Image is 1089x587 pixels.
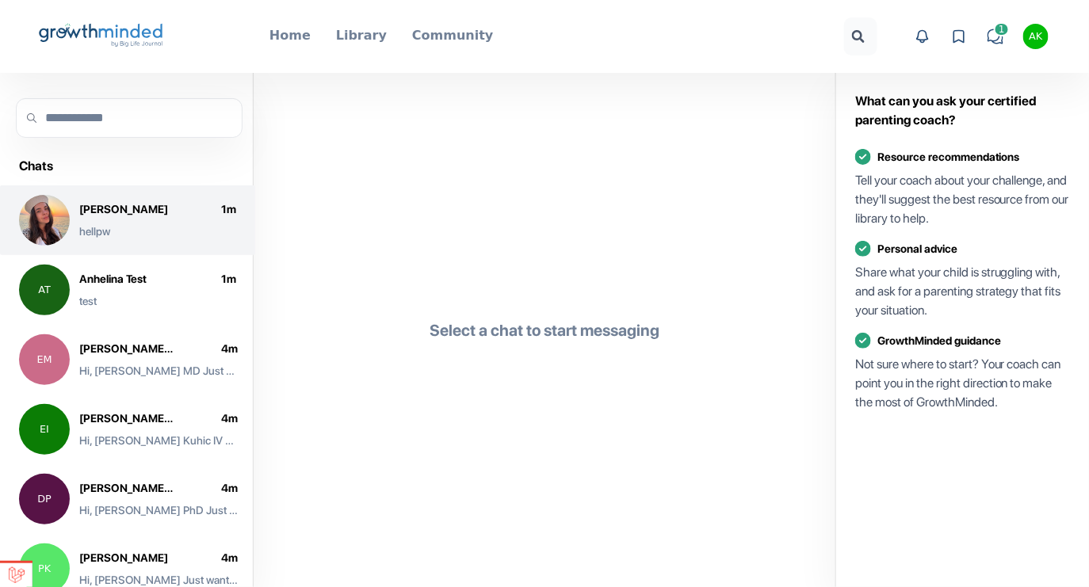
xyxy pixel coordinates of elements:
[430,319,659,341] h2: Select a chat to start messaging
[37,494,52,505] div: Dr. Lenna Davis PhD
[38,285,51,295] div: Anhelina Test
[221,341,238,356] div: 27 Mar 2025
[79,201,168,217] div: [PERSON_NAME]
[855,263,1070,320] div: Share what your child is struggling with, and ask for a parenting strategy that fits your situation.
[79,223,236,239] div: hellpw
[36,355,52,365] div: Elta Nolan MD
[994,22,1010,36] span: 1
[79,433,238,448] div: Hi, [PERSON_NAME] Kuhic IV Just wanted to check in and see how things are going for you in Growth...
[79,293,236,309] div: test
[877,333,1001,349] div: GrowthMinded guidance
[221,480,238,496] div: 27 Mar 2025
[79,271,147,287] div: Anhelina Test
[221,201,236,217] div: 9 Jul 2025
[19,195,70,246] img: Anhelina Kravets
[221,271,236,287] div: 3 Jul 2025
[984,25,1007,48] a: 1
[221,550,238,566] div: 27 Mar 2025
[877,149,1020,165] div: Resource recommendations
[336,26,387,45] p: Library
[336,26,387,47] a: Library
[79,550,168,566] div: [PERSON_NAME]
[1029,32,1042,42] div: Anhelina Kravets
[40,425,49,435] div: Emely Kuhic IV
[877,241,957,257] div: Personal advice
[855,355,1070,412] div: Not sure where to start? Your coach can point you in the right direction to make the most of Grow...
[412,26,493,47] a: Community
[1023,24,1049,49] button: Anhelina Kravets
[855,171,1070,228] div: Tell your coach about your challenge, and they'll suggest the best resource from our library to h...
[79,502,238,518] div: Hi, [PERSON_NAME] PhD Just wanted to check in and see how things are going for you in GrowthMinde...
[855,92,1070,130] h3: What can you ask your certified parenting coach?
[79,341,174,356] div: [PERSON_NAME] MD
[79,363,238,379] div: Hi, [PERSON_NAME] MD Just wanted to check in and see how things are going for you in GrowthMinded...
[79,480,174,496] div: [PERSON_NAME] PhD
[269,26,311,45] p: Home
[221,410,238,426] div: 27 Mar 2025
[79,410,174,426] div: [PERSON_NAME] Kuhic IV
[412,26,493,45] p: Community
[38,564,51,574] div: Prof. Jamar Kerluke
[269,26,311,47] a: Home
